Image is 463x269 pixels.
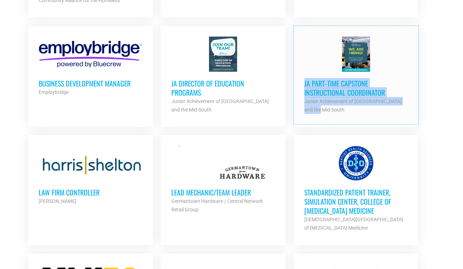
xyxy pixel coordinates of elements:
h3: Standardized Patient Trainer, Simulation Center, College of [MEDICAL_DATA] Medicine [304,188,408,215]
h3: JA Part‐time Capstone Instructional Coordinator [304,79,408,97]
strong: [DEMOGRAPHIC_DATA][GEOGRAPHIC_DATA] of [MEDICAL_DATA] Medicine [304,217,403,231]
h3: Law Firm Controller [39,188,142,197]
strong: [PERSON_NAME] [39,198,76,204]
h3: Business Development Manager [39,79,142,88]
a: JA Part‐time Capstone Instructional Coordinator Junior Achievement of [GEOGRAPHIC_DATA] and the M... [294,26,418,124]
strong: Germantown Hardware / Central Network Retail Group [171,198,263,212]
a: Standardized Patient Trainer, Simulation Center, College of [MEDICAL_DATA] Medicine [DEMOGRAPHIC_... [294,135,418,243]
a: Law Firm Controller [PERSON_NAME] [28,135,153,216]
h3: Lead Mechanic/Team Leader [171,188,275,197]
h3: JA Director of Education Programs [171,79,275,97]
strong: Junior Achievement of [GEOGRAPHIC_DATA] and the Mid-South [304,98,402,113]
a: Lead Mechanic/Team Leader Germantown Hardware / Central Network Retail Group [161,135,285,224]
strong: Junior Achievement of [GEOGRAPHIC_DATA] and the Mid-South [171,98,269,113]
a: JA Director of Education Programs Junior Achievement of [GEOGRAPHIC_DATA] and the Mid-South [161,26,285,124]
a: Business Development Manager Employbridge [28,26,153,107]
strong: Employbridge [39,89,69,95]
